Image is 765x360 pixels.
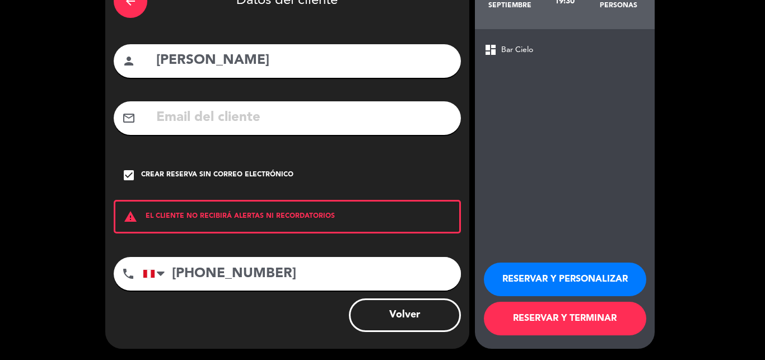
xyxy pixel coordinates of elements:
[122,111,136,125] i: mail_outline
[484,263,646,296] button: RESERVAR Y PERSONALIZAR
[143,258,169,290] div: Peru (Perú): +51
[484,302,646,335] button: RESERVAR Y TERMINAR
[155,106,453,129] input: Email del cliente
[122,169,136,182] i: check_box
[122,267,135,280] i: phone
[501,44,533,57] span: Bar Cielo
[591,1,646,10] div: personas
[114,200,461,233] div: EL CLIENTE NO RECIBIRÁ ALERTAS NI RECORDATORIOS
[349,298,461,332] button: Volver
[141,170,293,181] div: Crear reserva sin correo electrónico
[143,257,461,291] input: Número de teléfono...
[115,210,146,223] i: warning
[483,1,538,10] div: septiembre
[155,49,453,72] input: Nombre del cliente
[484,43,497,57] span: dashboard
[122,54,136,68] i: person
